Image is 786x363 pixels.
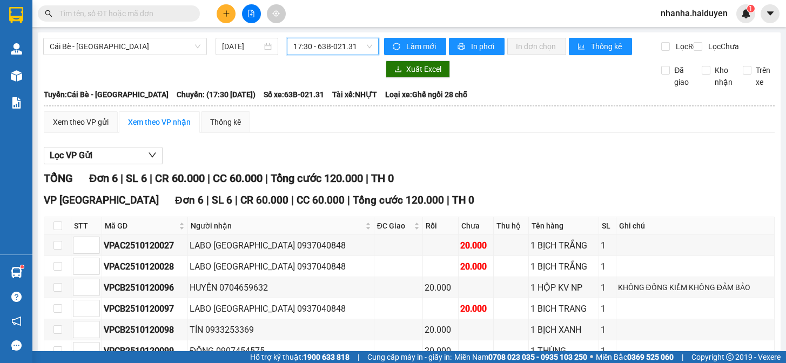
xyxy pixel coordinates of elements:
span: Hỗ trợ kỹ thuật: [250,351,350,363]
span: ⚪️ [590,355,593,359]
span: Số xe: 63B-021.31 [264,89,324,100]
span: Cái Bè - Sài Gòn [50,38,200,55]
span: Loại xe: Ghế ngồi 28 chỗ [385,89,467,100]
span: file-add [247,10,255,17]
span: Cung cấp máy in - giấy in: [367,351,452,363]
b: Tuyến: Cái Bè - [GEOGRAPHIC_DATA] [44,90,169,99]
span: | [291,194,294,206]
strong: 0369 525 060 [627,353,674,361]
span: aim [272,10,280,17]
div: VPAC2510120027 [104,239,186,252]
th: STT [71,217,102,235]
th: SL [599,217,616,235]
div: 20.000 [460,239,492,252]
span: Làm mới [406,41,438,52]
span: TH 0 [371,172,394,185]
span: search [45,10,52,17]
span: CC 60.000 [297,194,345,206]
div: 1 [601,281,614,294]
span: caret-down [765,9,775,18]
img: logo-vxr [9,7,23,23]
div: VPCB2510120099 [104,344,186,358]
span: Đơn 6 [89,172,118,185]
img: warehouse-icon [11,70,22,82]
button: plus [217,4,236,23]
sup: 1 [21,265,24,268]
span: | [347,194,350,206]
span: Mã GD [105,220,177,232]
img: solution-icon [11,97,22,109]
span: | [206,194,209,206]
button: caret-down [761,4,780,23]
span: 17:30 - 63B-021.31 [293,38,372,55]
span: sync [393,43,402,51]
span: | [366,172,368,185]
button: syncLàm mới [384,38,446,55]
span: message [11,340,22,351]
div: VPCB2510120097 [104,302,186,315]
div: TÍN 0933253369 [190,323,372,337]
div: KHÔNG ĐỒNG KIỂM KHÔNG ĐẢM BẢO [618,281,772,293]
img: icon-new-feature [741,9,751,18]
input: 12/10/2025 [222,41,263,52]
span: 1 [749,5,753,12]
span: Người nhận [191,220,362,232]
div: 1 THÙNG [530,344,597,358]
div: 1 HỘP KV NP [530,281,597,294]
span: SL 6 [126,172,147,185]
button: aim [267,4,286,23]
td: VPCB2510120098 [102,319,188,340]
td: VPAC2510120027 [102,235,188,256]
button: downloadXuất Excel [386,60,450,78]
span: bar-chart [577,43,587,51]
span: SL 6 [212,194,232,206]
div: HUYÊN 0704659632 [190,281,372,294]
span: Kho nhận [710,64,737,88]
span: Lọc Rồi [671,41,701,52]
span: | [150,172,152,185]
span: TỔNG [44,172,73,185]
span: CC 60.000 [213,172,263,185]
span: ĐC Giao [377,220,412,232]
sup: 1 [747,5,755,12]
div: 1 [601,239,614,252]
span: TH 0 [452,194,474,206]
div: Xem theo VP nhận [128,116,191,128]
span: Lọc Chưa [704,41,741,52]
span: Thống kê [591,41,623,52]
span: Tài xế: NHỰT [332,89,377,100]
div: LABO [GEOGRAPHIC_DATA] 0937040848 [190,302,372,315]
div: 1 [601,260,614,273]
span: | [358,351,359,363]
span: Tổng cước 120.000 [353,194,444,206]
span: In phơi [471,41,496,52]
span: | [447,194,449,206]
div: 20.000 [460,302,492,315]
span: CR 60.000 [155,172,205,185]
div: 1 [601,344,614,358]
div: ĐỒNG 0907454575 [190,344,372,358]
span: VP [GEOGRAPHIC_DATA] [44,194,159,206]
span: Lọc VP Gửi [50,149,92,162]
span: CR 60.000 [240,194,288,206]
span: copyright [726,353,734,361]
div: VPAC2510120028 [104,260,186,273]
img: warehouse-icon [11,43,22,55]
span: | [682,351,683,363]
th: Chưa [459,217,494,235]
img: warehouse-icon [11,267,22,278]
td: VPCB2510120099 [102,340,188,361]
span: printer [458,43,467,51]
button: bar-chartThống kê [569,38,632,55]
input: Tìm tên, số ĐT hoặc mã đơn [59,8,187,19]
span: download [394,65,402,74]
span: Miền Nam [454,351,587,363]
span: down [148,151,157,159]
span: Đã giao [670,64,694,88]
div: 1 BỊCH TRẮNG [530,260,597,273]
td: VPCB2510120096 [102,277,188,298]
div: 20.000 [425,281,456,294]
div: 1 BỊCH XANH [530,323,597,337]
th: Thu hộ [494,217,529,235]
span: | [265,172,268,185]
